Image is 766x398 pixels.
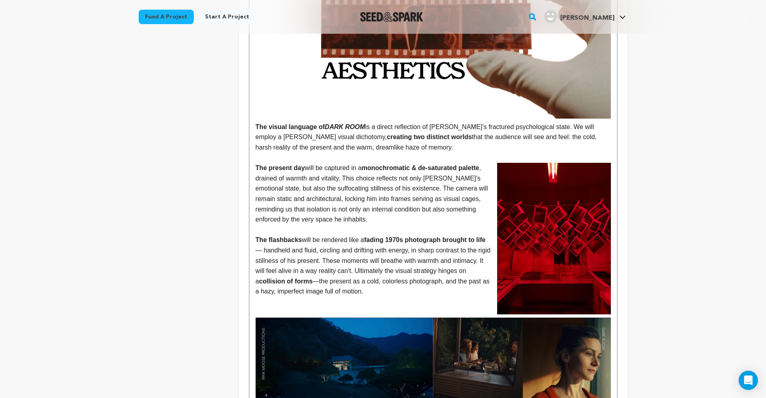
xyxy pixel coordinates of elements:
[325,123,365,130] em: DARK ROOM
[360,12,423,22] a: Seed&Spark Homepage
[256,163,611,225] p: will be captured in a , drained of warmth and vitality. This choice reflects not only [PERSON_NAM...
[543,8,627,25] span: Joshua T.'s Profile
[543,8,627,23] a: Joshua T.'s Profile
[497,163,611,314] img: 1758438096-IMG_0614.JPG
[256,235,611,297] p: will be rendered like a — handheld and fluid, circling and drifting with energy, in sharp contras...
[387,133,472,140] strong: creating two distinct worlds
[199,10,256,24] a: Start a project
[256,123,365,130] strong: The visual language of
[364,236,485,243] strong: fading 1970s photograph brought to life
[360,12,423,22] img: Seed&Spark Logo Dark Mode
[256,122,611,153] p: is a direct reflection of [PERSON_NAME]'s fractured psychological state. We will employ a [PERSON...
[560,15,614,21] span: [PERSON_NAME]
[739,371,758,390] div: Open Intercom Messenger
[544,10,614,23] div: Joshua T.'s Profile
[259,278,313,285] strong: collision of forms
[544,10,557,23] img: user.png
[362,164,479,171] strong: monochromatic & de-saturated palette
[139,10,194,24] a: Fund a project
[256,164,305,171] strong: The present day
[256,236,302,243] strong: The flashbacks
